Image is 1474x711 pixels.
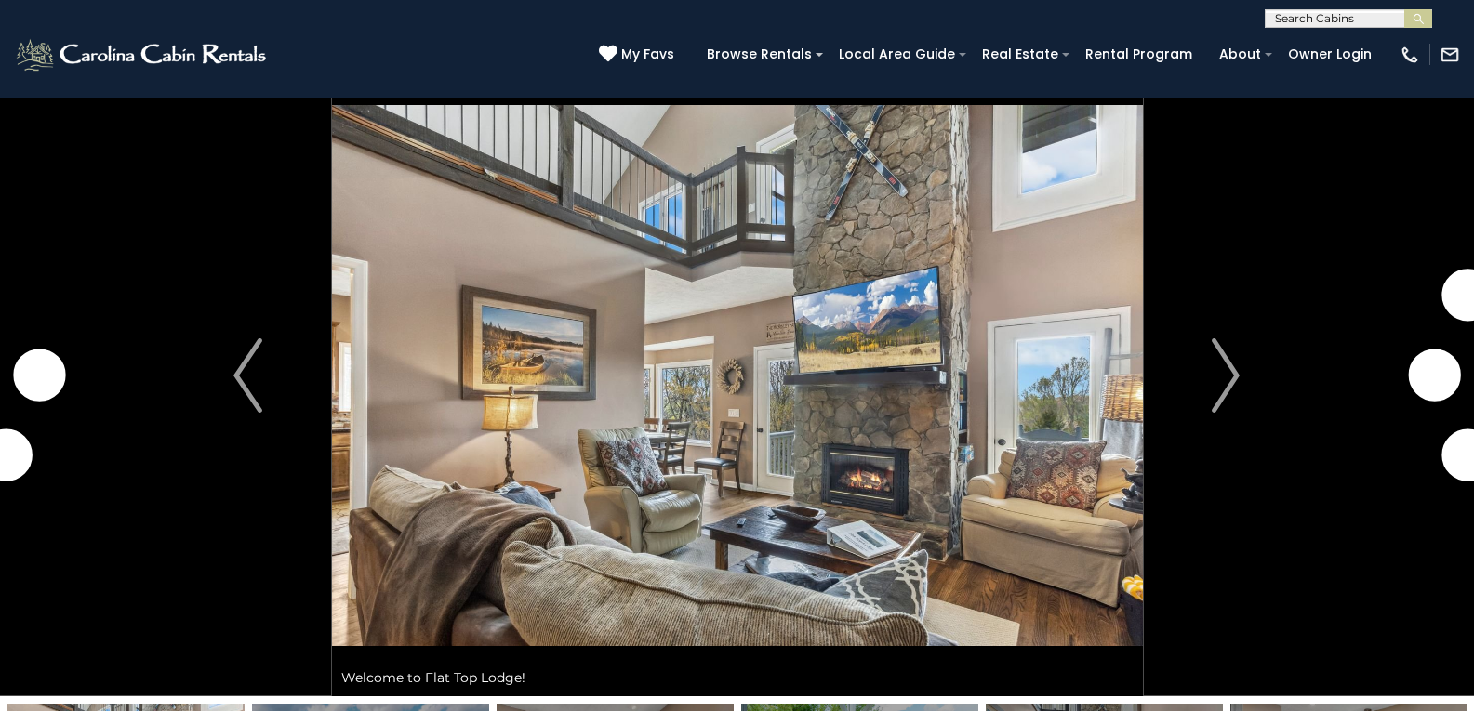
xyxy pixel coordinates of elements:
a: Local Area Guide [830,40,964,69]
button: Next [1142,55,1309,696]
a: About [1210,40,1270,69]
span: My Favs [621,45,674,64]
img: arrow [233,338,261,413]
a: Browse Rentals [697,40,821,69]
a: Real Estate [973,40,1068,69]
button: Previous [165,55,332,696]
img: phone-regular-white.png [1400,45,1420,65]
div: Welcome to Flat Top Lodge! [332,659,1143,696]
img: arrow [1212,338,1240,413]
a: Rental Program [1076,40,1202,69]
a: Owner Login [1279,40,1381,69]
img: mail-regular-white.png [1440,45,1460,65]
img: White-1-2.png [14,36,272,73]
a: My Favs [599,45,679,65]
